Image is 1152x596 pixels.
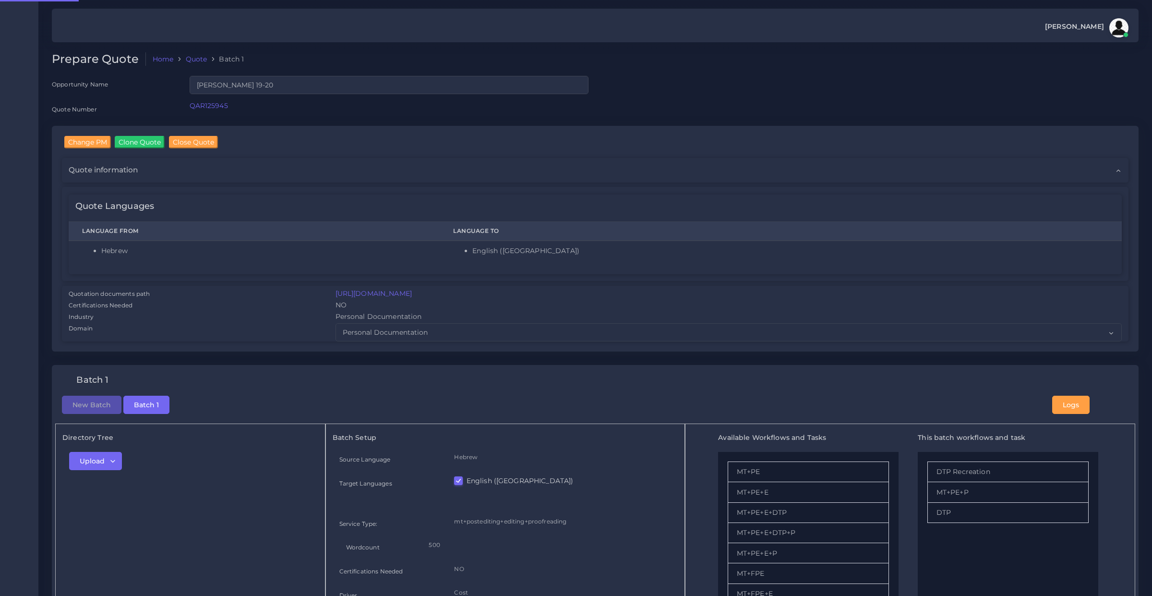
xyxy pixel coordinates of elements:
label: Target Languages [339,479,392,487]
div: Quote information [62,158,1128,182]
label: Industry [69,313,94,321]
th: Language From [69,221,440,241]
a: [URL][DOMAIN_NAME] [336,289,412,298]
img: avatar [1109,18,1128,37]
input: Close Quote [169,136,218,148]
li: DTP Recreation [927,462,1089,482]
div: Personal Documentation [329,312,1129,323]
span: [PERSON_NAME] [1045,23,1104,30]
a: Quote [186,54,207,64]
label: Domain [69,324,93,333]
li: DTP [927,503,1089,523]
h5: Batch Setup [333,434,678,442]
a: Home [153,54,174,64]
span: Quote information [69,165,138,175]
label: Wordcount [346,543,380,551]
p: NO [454,564,671,574]
li: MT+FPE [728,563,889,584]
div: NO [329,300,1129,312]
label: Opportunity Name [52,80,108,88]
input: Change PM [64,136,111,148]
h4: Quote Languages [75,201,154,212]
th: Language To [440,221,1122,241]
button: Batch 1 [123,396,169,414]
a: QAR125945 [190,101,228,110]
p: 500 [429,540,664,550]
button: Upload [69,452,122,470]
label: Certifications Needed [69,301,132,310]
label: English ([GEOGRAPHIC_DATA]) [467,476,574,486]
li: MT+PE+E+DTP [728,503,889,523]
label: Certifications Needed [339,567,403,575]
button: Logs [1052,396,1090,414]
label: Quote Number [52,105,97,113]
a: [PERSON_NAME]avatar [1040,18,1132,37]
li: MT+PE+E+DTP+P [728,523,889,543]
li: MT+PE+E+P [728,543,889,563]
h5: This batch workflows and task [918,434,1098,442]
label: Source Language [339,455,391,463]
li: English ([GEOGRAPHIC_DATA]) [472,246,1108,256]
button: New Batch [62,396,121,414]
li: Hebrew [101,246,426,256]
h4: Batch 1 [76,375,108,386]
li: MT+PE+P [927,482,1089,502]
input: Clone Quote [115,136,165,148]
p: mt+postediting+editing+proofreading [454,516,671,526]
a: New Batch [62,400,121,408]
label: Quotation documents path [69,290,150,298]
h5: Directory Tree [62,434,318,442]
li: MT+PE+E [728,482,889,502]
a: Batch 1 [123,400,169,408]
li: Batch 1 [207,54,244,64]
h5: Available Workflows and Tasks [718,434,899,442]
h2: Prepare Quote [52,52,146,66]
label: Service Type: [339,520,378,528]
span: Logs [1063,401,1079,409]
p: Hebrew [454,452,671,462]
li: MT+PE [728,462,889,482]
